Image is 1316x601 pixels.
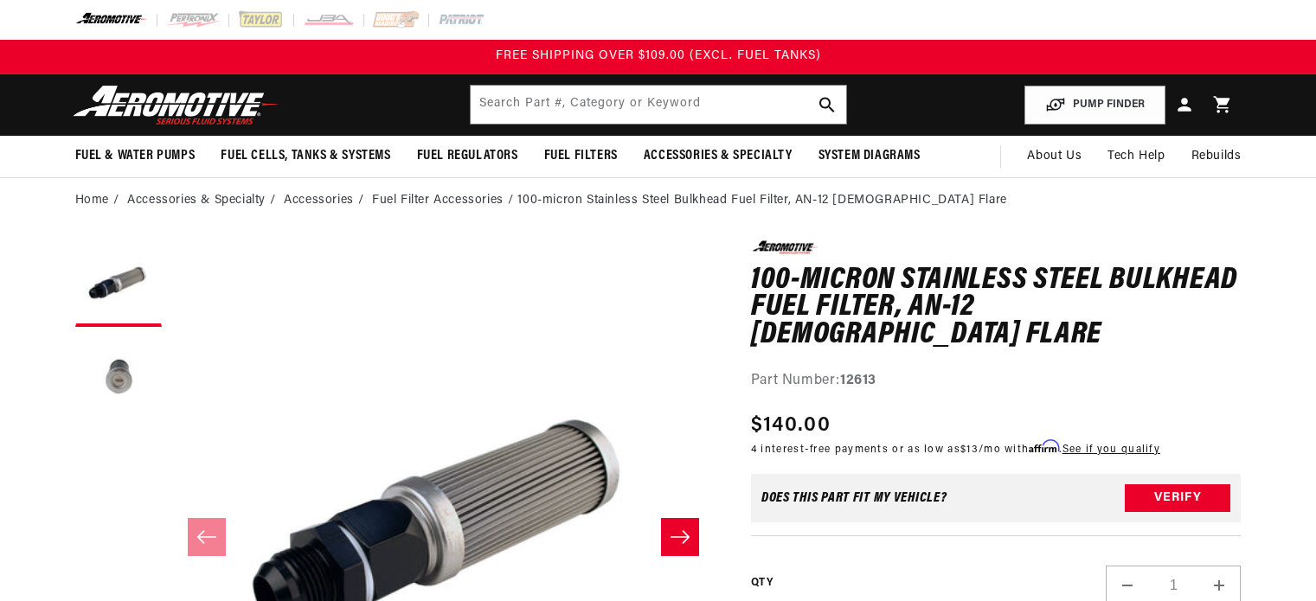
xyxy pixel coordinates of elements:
[644,147,793,165] span: Accessories & Specialty
[661,518,699,556] button: Slide right
[517,191,1006,210] li: 100-micron Stainless Steel Bulkhead Fuel Filter, AN-12 [DEMOGRAPHIC_DATA] Flare
[531,136,631,176] summary: Fuel Filters
[127,191,279,210] li: Accessories & Specialty
[544,147,618,165] span: Fuel Filters
[806,136,934,176] summary: System Diagrams
[75,240,162,327] button: Load image 1 in gallery view
[818,147,921,165] span: System Diagrams
[1014,136,1095,177] a: About Us
[960,444,979,455] span: $13
[417,147,518,165] span: Fuel Regulators
[751,370,1242,393] div: Part Number:
[62,136,209,176] summary: Fuel & Water Pumps
[751,576,773,591] label: QTY
[1062,444,1160,455] a: See if you qualify - Learn more about Affirm Financing (opens in modal)
[1107,147,1165,166] span: Tech Help
[1027,150,1082,163] span: About Us
[1095,136,1178,177] summary: Tech Help
[761,491,947,505] div: Does This part fit My vehicle?
[372,191,504,210] a: Fuel Filter Accessories
[496,49,821,62] span: FREE SHIPPING OVER $109.00 (EXCL. FUEL TANKS)
[471,86,846,124] input: Search by Part Number, Category or Keyword
[404,136,531,176] summary: Fuel Regulators
[284,191,354,210] a: Accessories
[75,191,109,210] a: Home
[751,267,1242,349] h1: 100-micron Stainless Steel Bulkhead Fuel Filter, AN-12 [DEMOGRAPHIC_DATA] Flare
[808,86,846,124] button: search button
[840,374,876,387] strong: 12613
[751,410,831,441] span: $140.00
[68,85,285,125] img: Aeromotive
[75,147,196,165] span: Fuel & Water Pumps
[221,147,390,165] span: Fuel Cells, Tanks & Systems
[631,136,806,176] summary: Accessories & Specialty
[75,336,162,422] button: Load image 2 in gallery view
[1191,147,1242,166] span: Rebuilds
[208,136,403,176] summary: Fuel Cells, Tanks & Systems
[1125,484,1230,512] button: Verify
[75,191,1242,210] nav: breadcrumbs
[751,441,1160,457] p: 4 interest-free payments or as low as /mo with .
[1024,86,1165,125] button: PUMP FINDER
[188,518,226,556] button: Slide left
[1029,440,1059,453] span: Affirm
[1178,136,1255,177] summary: Rebuilds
